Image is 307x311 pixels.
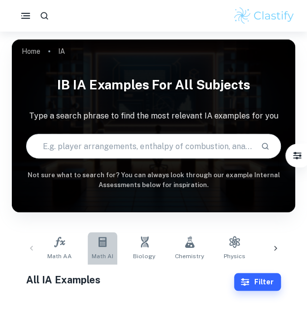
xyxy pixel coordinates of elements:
[12,170,295,191] h6: Not sure what to search for? You can always look through our example Internal Assessments below f...
[12,110,295,122] p: Type a search phrase to find the most relevant IA examples for you
[22,44,40,58] a: Home
[58,46,65,57] p: IA
[224,252,245,261] span: Physics
[234,273,281,291] button: Filter
[12,71,295,98] h1: IB IA examples for all subjects
[175,252,204,261] span: Chemistry
[47,252,72,261] span: Math AA
[27,132,253,160] input: E.g. player arrangements, enthalpy of combustion, analysis of a big city...
[287,146,307,165] button: Filter
[133,252,155,261] span: Biology
[92,252,113,261] span: Math AI
[257,138,273,155] button: Search
[26,272,235,287] h1: All IA Examples
[233,6,295,26] img: Clastify logo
